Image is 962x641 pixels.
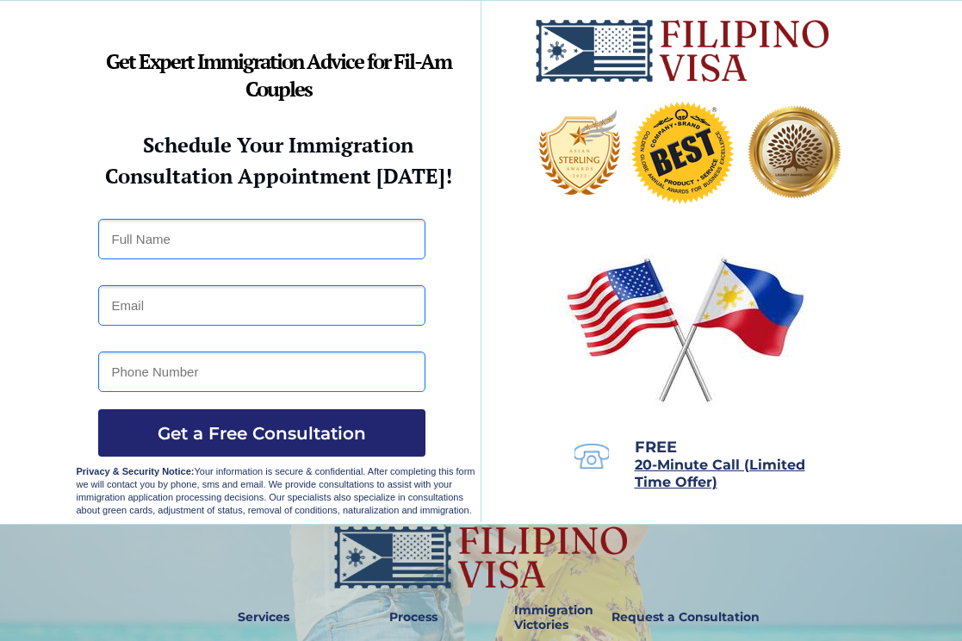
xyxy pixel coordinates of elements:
[635,457,805,490] span: 20-Minute Call (Limited Time Offer)
[98,352,425,392] input: Phone Number
[106,47,451,103] strong: Get Expert Immigration Advice for Fil-Am Couples
[227,598,301,638] a: Services
[389,609,438,625] strong: Process
[98,423,425,444] span: Get a Free Consultation
[514,602,593,632] strong: Immigration Victories
[635,438,677,457] span: FREE
[635,458,805,489] a: 20-Minute Call (Limited Time Offer)
[143,131,413,159] strong: Schedule Your Immigration
[98,219,425,259] input: Full Name
[105,162,452,190] strong: Consultation Appointment [DATE]!
[604,598,767,638] a: Request a Consultation
[98,285,425,326] input: Email
[77,466,195,476] strong: Privacy & Security Notice:
[98,409,425,457] button: Get a Free Consultation
[238,609,289,625] strong: Services
[381,598,446,638] a: Process
[507,598,565,638] a: Immigration Victories
[77,466,475,515] span: Your information is secure & confidential. After completing this form we will contact you by phon...
[611,609,760,625] strong: Request a Consultation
